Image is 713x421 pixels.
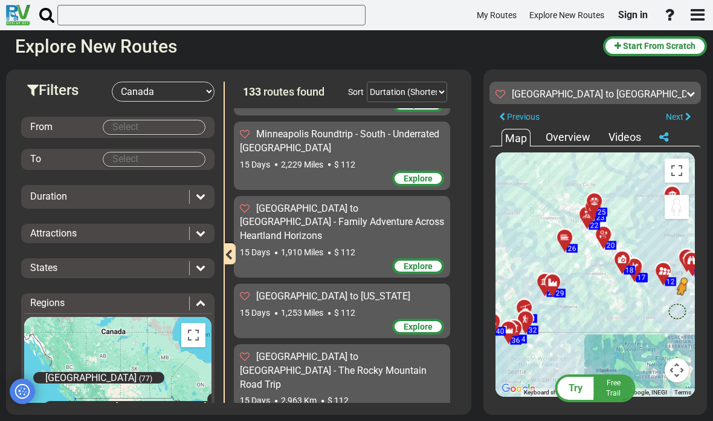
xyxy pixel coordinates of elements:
[234,196,450,278] div: [GEOGRAPHIC_DATA] to [GEOGRAPHIC_DATA] - Family Adventure Across Heartland Horizons 15 Days 1,910...
[590,221,599,229] span: 22
[139,374,152,383] span: (77)
[613,2,653,28] a: Sign in
[30,121,53,132] span: From
[603,36,707,56] button: Start From Scratch
[234,284,450,338] div: [GEOGRAPHIC_DATA] to [US_STATE] 15 Days 1,253 Miles $ 112 Explore
[543,129,593,145] div: Overview
[30,227,77,239] span: Attractions
[502,129,531,146] div: Map
[30,262,57,273] span: States
[281,160,323,169] span: 2,229 Miles
[665,358,689,382] button: Map camera controls
[24,261,211,275] div: States
[404,322,433,331] span: Explore
[607,241,615,249] span: 20
[489,109,549,125] button: Previous
[334,308,355,318] span: $ 112
[556,289,564,297] span: 29
[666,277,675,286] span: 12
[524,4,610,27] a: Explore New Routes
[637,273,646,281] span: 17
[498,381,538,397] img: Google
[256,290,410,302] span: [GEOGRAPHIC_DATA] to [US_STATE]
[392,258,444,274] div: Explore
[263,85,324,98] span: routes found
[30,153,41,165] span: To
[240,396,270,405] span: 15 Days
[392,171,444,186] div: Explore
[103,152,205,166] input: Select
[240,203,444,242] span: [GEOGRAPHIC_DATA] to [GEOGRAPHIC_DATA] - Family Adventure Across Heartland Horizons
[27,82,112,98] h3: Filters
[512,336,520,344] span: 36
[240,247,270,257] span: 15 Days
[234,122,450,190] div: Minneapolis Roundtrip - South - Underrated [GEOGRAPHIC_DATA] 15 Days 2,229 Miles $ 112 Explore
[281,247,323,257] span: 1,910 Miles
[281,396,317,405] span: 2,963 Km
[10,379,35,404] button: Privacy and cookie settings
[334,160,355,169] span: $ 112
[596,213,605,221] span: 23
[666,112,683,122] span: Next
[569,382,582,394] span: Try
[392,319,444,335] div: Explore
[524,388,576,397] button: Keyboard shortcuts
[656,109,701,125] button: Next
[45,372,137,383] span: [GEOGRAPHIC_DATA]
[181,323,205,347] button: Toggle fullscreen view
[477,10,517,20] span: My Routes
[471,4,522,27] a: My Routes
[56,401,207,413] span: Northwestern [GEOGRAPHIC_DATA]
[281,308,323,318] span: 1,253 Miles
[606,379,621,397] span: Free Trail
[404,261,433,271] span: Explore
[240,128,439,154] span: Minneapolis Roundtrip - South - Underrated [GEOGRAPHIC_DATA]
[568,244,576,252] span: 26
[625,266,634,274] span: 18
[605,129,644,145] div: Videos
[665,158,689,183] button: Toggle fullscreen view
[240,160,270,169] span: 15 Days
[6,5,30,25] img: RvPlanetLogo.png
[240,351,427,390] span: [GEOGRAPHIC_DATA] to [GEOGRAPHIC_DATA] - The Rocky Mountain Road Trip
[507,112,540,122] span: Previous
[15,36,594,56] h2: Explore New Routes
[548,288,557,296] span: 28
[618,9,648,21] span: Sign in
[529,325,537,334] span: 32
[348,86,364,98] div: Sort
[240,308,270,318] span: 15 Days
[498,381,538,397] a: Open this area in Google Maps (opens a new window)
[334,247,355,257] span: $ 112
[24,227,211,241] div: Attractions
[638,273,647,282] span: 14
[30,297,65,308] span: Regions
[517,335,526,343] span: 34
[665,195,689,219] button: Drag Pegman onto the map to open Street View
[496,327,505,335] span: 40
[623,41,695,51] span: Start From Scratch
[529,10,604,20] span: Explore New Routes
[103,120,205,134] input: Select
[552,374,639,403] button: Try FreeTrail
[404,174,433,183] span: Explore
[24,190,211,204] div: Duration
[327,396,349,405] span: $ 112
[674,389,691,396] a: Terms (opens in new tab)
[598,207,606,216] span: 25
[243,85,261,98] span: 133
[24,296,211,310] div: Regions
[30,191,67,202] span: Duration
